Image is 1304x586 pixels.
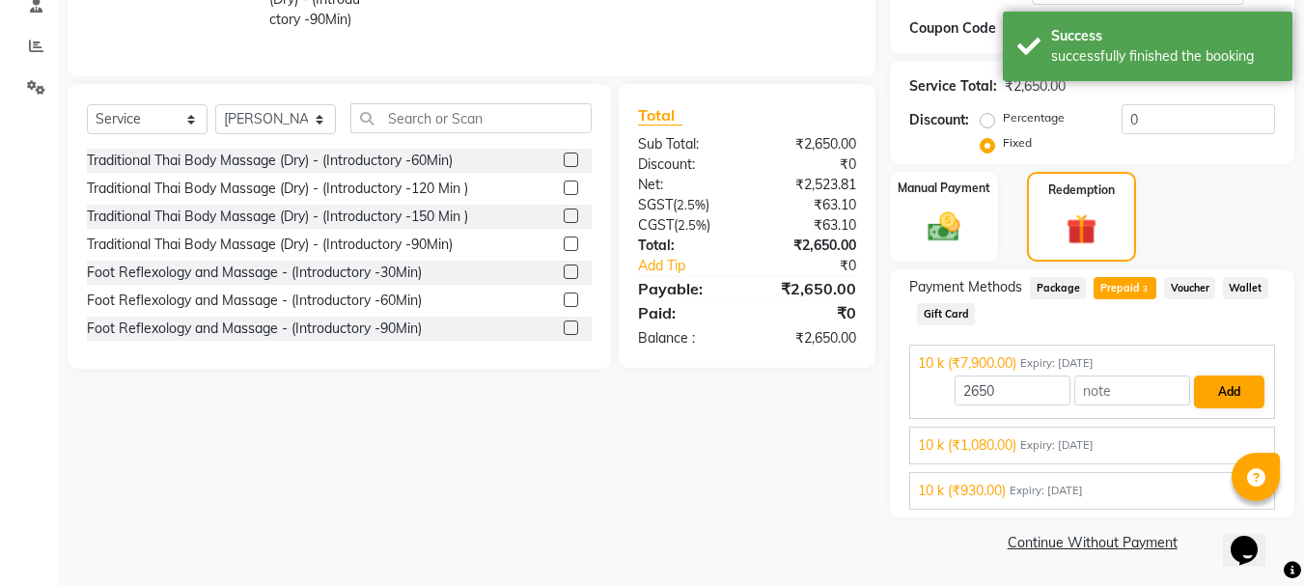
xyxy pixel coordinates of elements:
label: Redemption [1048,181,1115,199]
div: Traditional Thai Body Massage (Dry) - (Introductory -60Min) [87,151,453,171]
span: 10 k (₹7,900.00) [918,353,1016,374]
input: Search or Scan [350,103,592,133]
img: _gift.svg [1057,210,1106,248]
div: Paid: [624,301,747,324]
div: ₹2,650.00 [747,277,871,300]
div: Foot Reflexology and Massage - (Introductory -30Min) [87,263,422,283]
div: Traditional Thai Body Massage (Dry) - (Introductory -120 Min ) [87,179,468,199]
div: ₹63.10 [747,215,871,236]
label: Percentage [1003,109,1065,126]
span: 3 [1140,284,1151,295]
a: Add Tip [624,256,767,276]
div: ₹2,650.00 [1005,76,1066,97]
div: Discount: [624,154,747,175]
span: CGST [638,216,674,234]
div: Sub Total: [624,134,747,154]
div: successfully finished the booking [1051,46,1278,67]
input: note [1074,376,1190,405]
div: ₹63.10 [747,195,871,215]
span: Package [1030,277,1086,299]
div: ( ) [624,195,747,215]
div: Foot Reflexology and Massage - (Introductory -90Min) [87,319,422,339]
div: ₹2,650.00 [747,236,871,256]
div: Discount: [909,110,969,130]
div: Traditional Thai Body Massage (Dry) - (Introductory -90Min) [87,235,453,255]
span: Payment Methods [909,277,1022,297]
span: Total [638,105,682,126]
div: ( ) [624,215,747,236]
a: Continue Without Payment [894,533,1290,553]
div: ₹2,650.00 [747,134,871,154]
div: ₹2,523.81 [747,175,871,195]
span: Expiry: [DATE] [1020,355,1094,372]
iframe: chat widget [1223,509,1285,567]
div: Payable: [624,277,747,300]
span: Prepaid [1094,277,1156,299]
span: 10 k (₹1,080.00) [918,435,1016,456]
span: 2.5% [677,197,706,212]
div: ₹0 [747,154,871,175]
div: Coupon Code [909,18,1031,39]
div: Traditional Thai Body Massage (Dry) - (Introductory -150 Min ) [87,207,468,227]
button: Add [1194,376,1264,408]
span: Gift Card [917,303,975,325]
div: Balance : [624,328,747,349]
span: 10 k (₹930.00) [918,481,1006,501]
div: ₹0 [768,256,872,276]
div: ₹0 [747,301,871,324]
div: Success [1051,26,1278,46]
span: SGST [638,196,673,213]
div: Net: [624,175,747,195]
span: Voucher [1164,277,1215,299]
img: _cash.svg [918,209,970,245]
div: ₹2,650.00 [747,328,871,349]
div: Service Total: [909,76,997,97]
input: Amount [955,376,1070,405]
div: Foot Reflexology and Massage - (Introductory -60Min) [87,291,422,311]
span: Expiry: [DATE] [1010,483,1083,499]
span: Expiry: [DATE] [1020,437,1094,454]
label: Fixed [1003,134,1032,152]
div: Total: [624,236,747,256]
span: 2.5% [678,217,707,233]
label: Manual Payment [898,180,990,197]
span: Wallet [1223,277,1268,299]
